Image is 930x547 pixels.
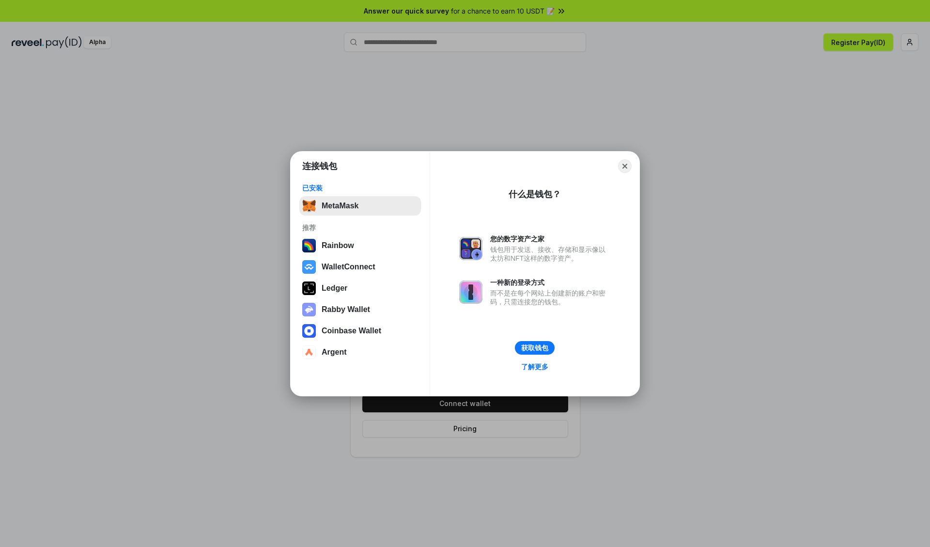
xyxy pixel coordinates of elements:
[618,159,632,173] button: Close
[302,281,316,295] img: svg+xml,%3Csvg%20xmlns%3D%22http%3A%2F%2Fwww.w3.org%2F2000%2Fsvg%22%20width%3D%2228%22%20height%3...
[302,199,316,213] img: svg+xml,%3Csvg%20fill%3D%22none%22%20height%3D%2233%22%20viewBox%3D%220%200%2035%2033%22%20width%...
[302,303,316,316] img: svg+xml,%3Csvg%20xmlns%3D%22http%3A%2F%2Fwww.w3.org%2F2000%2Fsvg%22%20fill%3D%22none%22%20viewBox...
[490,289,610,306] div: 而不是在每个网站上创建新的账户和密码，只需连接您的钱包。
[322,202,358,210] div: MetaMask
[515,341,555,355] button: 获取钱包
[299,236,421,255] button: Rainbow
[299,343,421,362] button: Argent
[521,362,548,371] div: 了解更多
[302,260,316,274] img: svg+xml,%3Csvg%20width%3D%2228%22%20height%3D%2228%22%20viewBox%3D%220%200%2028%2028%22%20fill%3D...
[302,223,418,232] div: 推荐
[299,300,421,319] button: Rabby Wallet
[302,160,337,172] h1: 连接钱包
[302,184,418,192] div: 已安装
[490,278,610,287] div: 一种新的登录方式
[490,245,610,263] div: 钱包用于发送、接收、存储和显示像以太坊和NFT这样的数字资产。
[509,188,561,200] div: 什么是钱包？
[322,327,381,335] div: Coinbase Wallet
[299,257,421,277] button: WalletConnect
[299,321,421,341] button: Coinbase Wallet
[521,344,548,352] div: 获取钱包
[302,345,316,359] img: svg+xml,%3Csvg%20width%3D%2228%22%20height%3D%2228%22%20viewBox%3D%220%200%2028%2028%22%20fill%3D...
[302,324,316,338] img: svg+xml,%3Csvg%20width%3D%2228%22%20height%3D%2228%22%20viewBox%3D%220%200%2028%2028%22%20fill%3D...
[302,239,316,252] img: svg+xml,%3Csvg%20width%3D%22120%22%20height%3D%22120%22%20viewBox%3D%220%200%20120%20120%22%20fil...
[459,237,482,260] img: svg+xml,%3Csvg%20xmlns%3D%22http%3A%2F%2Fwww.w3.org%2F2000%2Fsvg%22%20fill%3D%22none%22%20viewBox...
[459,281,482,304] img: svg+xml,%3Csvg%20xmlns%3D%22http%3A%2F%2Fwww.w3.org%2F2000%2Fsvg%22%20fill%3D%22none%22%20viewBox...
[322,348,347,357] div: Argent
[299,196,421,216] button: MetaMask
[490,234,610,243] div: 您的数字资产之家
[322,284,347,293] div: Ledger
[515,360,554,373] a: 了解更多
[322,305,370,314] div: Rabby Wallet
[299,279,421,298] button: Ledger
[322,241,354,250] div: Rainbow
[322,263,375,271] div: WalletConnect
